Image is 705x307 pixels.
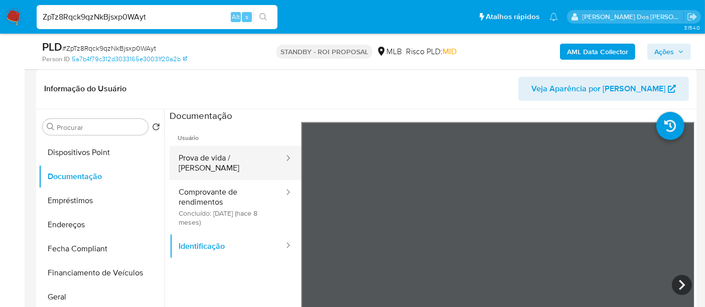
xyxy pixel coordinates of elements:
button: Endereços [39,213,164,237]
span: Atalhos rápidos [486,12,539,22]
input: Procurar [57,123,144,132]
a: 5a7b4f79c312d3033165e30031f20a2b [72,55,187,64]
button: AML Data Collector [560,44,635,60]
input: Pesquise usuários ou casos... [37,11,277,24]
a: Notificações [549,13,558,21]
h1: Informação do Usuário [44,84,126,94]
b: Person ID [42,55,70,64]
button: Financiamento de Veículos [39,261,164,285]
button: Dispositivos Point [39,140,164,165]
span: Ações [654,44,674,60]
p: renato.lopes@mercadopago.com.br [583,12,684,22]
span: # ZpTz8Rqck9qzNkBjsxp0WAyt [62,43,156,53]
div: MLB [376,46,402,57]
b: PLD [42,39,62,55]
span: 3.154.0 [684,24,700,32]
button: Procurar [47,123,55,131]
button: search-icon [253,10,273,24]
a: Sair [687,12,697,22]
span: Alt [232,12,240,22]
button: Documentação [39,165,164,189]
span: Veja Aparência por [PERSON_NAME] [531,77,665,101]
span: Risco PLD: [406,46,457,57]
button: Ações [647,44,691,60]
button: Retornar ao pedido padrão [152,123,160,134]
button: Veja Aparência por [PERSON_NAME] [518,77,689,101]
button: Fecha Compliant [39,237,164,261]
span: s [245,12,248,22]
b: AML Data Collector [567,44,628,60]
p: STANDBY - ROI PROPOSAL [276,45,372,59]
button: Empréstimos [39,189,164,213]
span: MID [443,46,457,57]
